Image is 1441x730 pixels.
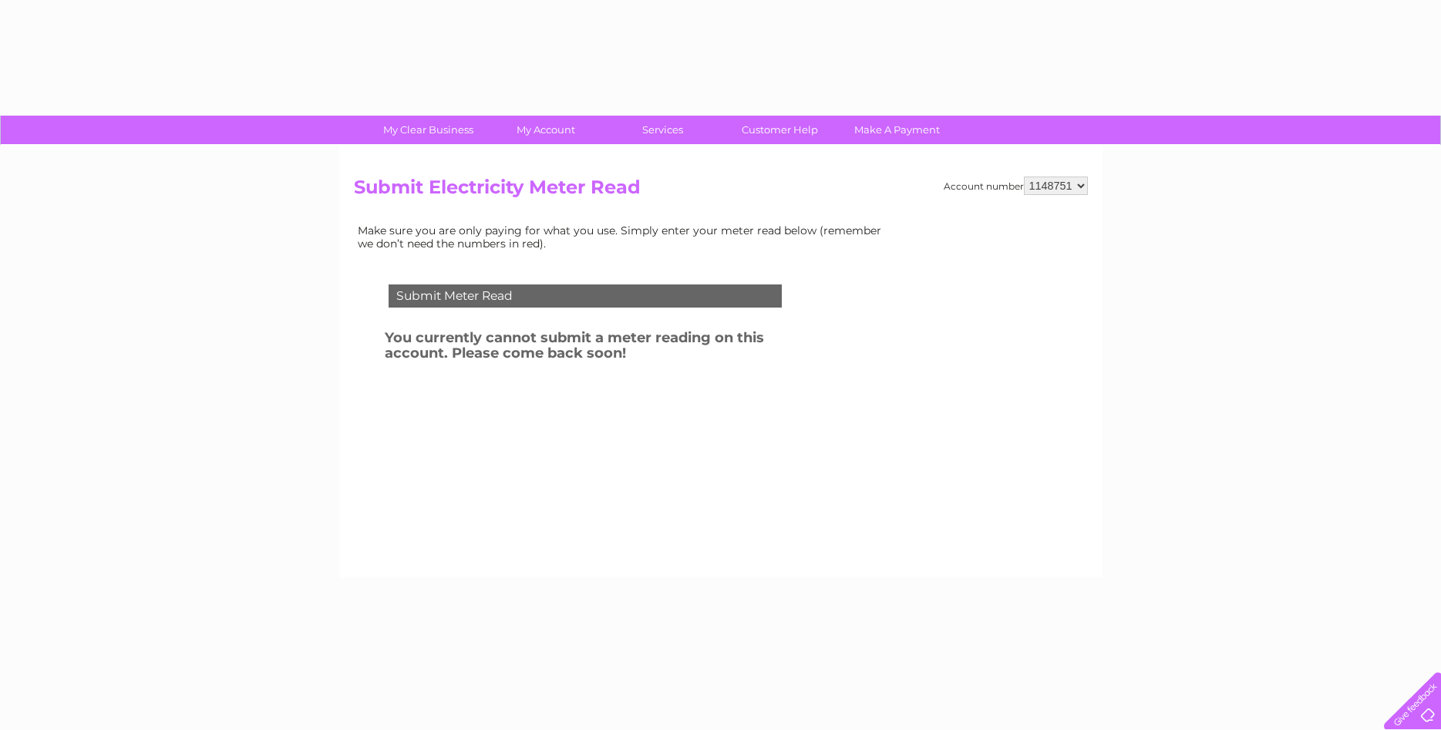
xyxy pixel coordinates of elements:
[385,327,823,369] h3: You currently cannot submit a meter reading on this account. Please come back soon!
[354,220,894,253] td: Make sure you are only paying for what you use. Simply enter your meter read below (remember we d...
[599,116,726,144] a: Services
[482,116,609,144] a: My Account
[716,116,843,144] a: Customer Help
[365,116,492,144] a: My Clear Business
[389,284,782,308] div: Submit Meter Read
[944,177,1088,195] div: Account number
[354,177,1088,206] h2: Submit Electricity Meter Read
[833,116,961,144] a: Make A Payment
